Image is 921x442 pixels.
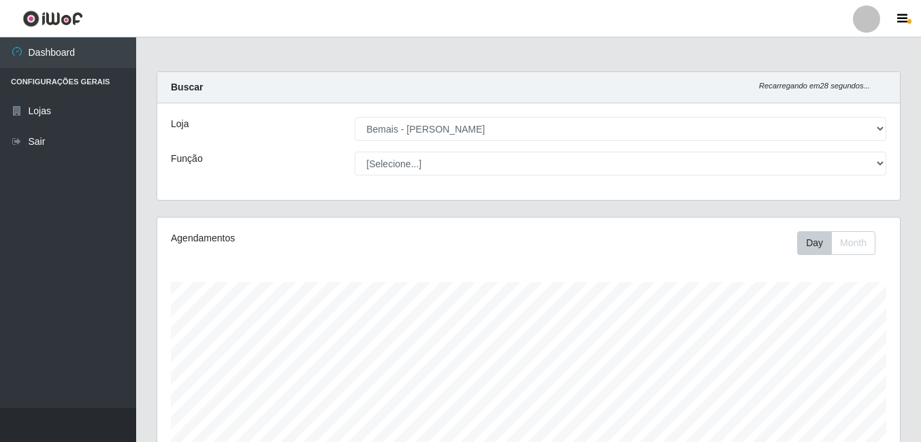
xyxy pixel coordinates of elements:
[797,231,832,255] button: Day
[831,231,875,255] button: Month
[759,82,870,90] i: Recarregando em 28 segundos...
[171,231,457,245] div: Agendamentos
[797,231,875,255] div: First group
[171,117,189,131] label: Loja
[171,82,203,92] strong: Buscar
[797,231,886,255] div: Toolbar with button groups
[22,10,83,27] img: CoreUI Logo
[171,152,203,166] label: Função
